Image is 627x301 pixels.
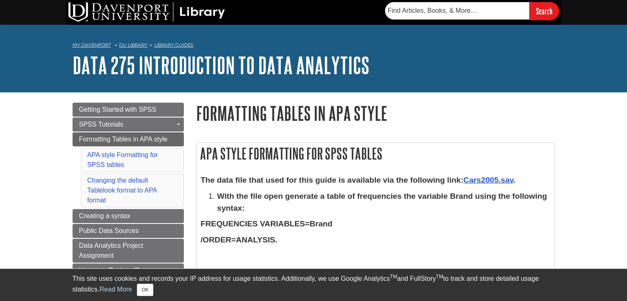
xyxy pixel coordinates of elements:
span: Public Data Sources [79,227,139,234]
b: /ORDER=ANALYSIS. [201,235,277,244]
b: You will get the following table in the output window. This is the default SPSS table format. [201,268,541,276]
a: Cars2005.sav [463,176,513,184]
div: This site uses cookies and records your IP address for usage statistics. Additionally, we use Goo... [73,274,555,296]
span: Getting Started with SPSS [79,106,157,113]
h1: Formatting Tables in APA style [196,103,555,124]
i: This link opens in a new window [132,268,139,273]
a: SPSS Tutorials [73,118,184,132]
a: Formatting Tables in APA style [73,132,184,146]
span: Formatting Tables in APA style [79,136,168,143]
a: Literature Review [73,263,184,277]
b: The data file that used for this guide is available via the following link: . [201,176,516,184]
a: DATA 275 Introduction to Data Analytics [73,52,369,78]
a: Data Analytics Project Assignment [73,239,184,263]
span: Data Analytics Project Assignment [79,242,143,259]
a: Getting Started with SPSS [73,103,184,117]
span: SPSS Tutorials [79,121,124,128]
a: Changing the default Tablelook format to APA format [87,177,157,204]
input: Search [529,2,559,20]
img: DU Library [68,2,225,22]
a: Creating a syntax [73,209,184,223]
a: Public Data Sources [73,224,184,238]
a: Read More [99,286,132,293]
b: FREQUENCIES VARIABLES=Brand [201,219,333,228]
h2: APA style Formatting for SPSS tables [197,143,554,165]
a: Library Guides [154,42,193,48]
sup: TM [436,274,443,280]
span: Literature Review [79,267,131,274]
nav: breadcrumb [73,40,555,53]
sup: TM [390,274,397,280]
button: Close [137,284,153,296]
a: DU Library [119,42,148,48]
input: Find Articles, Books, & More... [385,2,529,19]
a: My Davenport [73,42,111,49]
b: With the file open generate a table of frequencies the variable Brand using the following syntax: [217,192,547,212]
a: APA style Formatting for SPSS tables [87,151,158,168]
form: Searches DU Library's articles, books, and more [385,2,559,20]
span: Creating a syntax [79,212,131,219]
